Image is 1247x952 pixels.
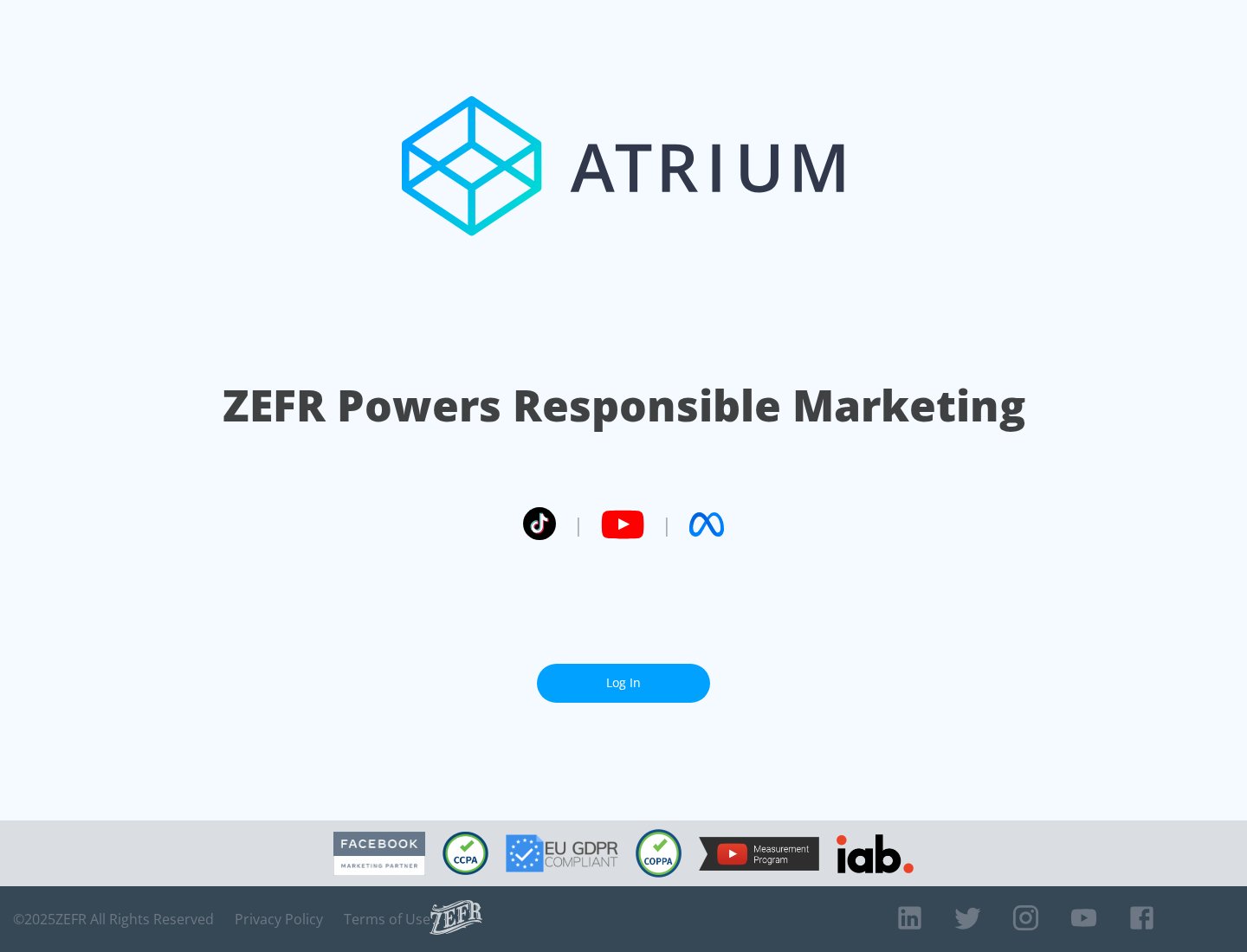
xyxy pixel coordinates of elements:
span: | [573,511,584,537]
a: Terms of Use [344,910,430,928]
span: © 2025 ZEFR All Rights Reserved [13,910,214,928]
img: Facebook Marketing Partner [333,832,425,876]
h1: ZEFR Powers Responsible Marketing [223,376,1025,435]
img: GDPR Compliant [506,834,618,872]
img: CCPA Compliant [443,832,488,875]
img: COPPA Compliant [636,829,682,878]
span: | [662,511,672,537]
a: Privacy Policy [235,910,323,928]
img: YouTube Measurement Program [699,837,819,871]
a: Log In [537,664,710,703]
img: IAB [837,834,914,873]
